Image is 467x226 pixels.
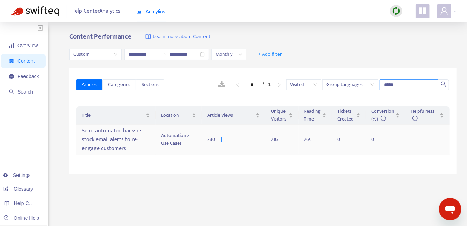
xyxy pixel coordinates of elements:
a: Glossary [3,186,33,192]
button: right [274,81,285,89]
iframe: Button to launch messaging window [439,198,461,220]
th: Tickets Created [332,106,366,125]
td: Automation > Use Cases [156,125,202,155]
span: Reading Time [304,108,321,123]
span: signal [9,43,14,48]
span: Analytics [137,9,165,14]
span: Feedback [17,74,39,79]
span: user [440,7,448,15]
span: appstore [418,7,427,15]
span: Overview [17,43,38,48]
button: Categories [102,79,136,90]
li: 1/1 [246,81,271,89]
th: Location [156,106,202,125]
div: 0 [338,136,352,143]
span: search [441,81,446,87]
span: / [263,82,264,87]
th: Article Views [202,106,265,125]
span: Title [82,111,144,119]
li: Next Page [274,81,285,89]
span: Conversion (%) [372,107,394,123]
span: Sections [142,81,159,89]
img: image-link [145,34,151,40]
span: left [236,83,240,87]
span: Custom [73,49,117,60]
a: Online Help [3,215,39,221]
span: Categories [108,81,130,89]
span: Learn more about Content [153,33,210,41]
span: Tickets Created [338,108,355,123]
a: Settings [3,172,31,178]
span: Help Centers [14,200,43,206]
img: sync.dc5367851b00ba804db3.png [392,7,401,15]
span: Monthly [216,49,242,60]
th: Reading Time [299,106,332,125]
span: Helpfulness [411,107,435,123]
th: Unique Visitors [265,106,298,125]
li: Previous Page [232,81,243,89]
span: swap-right [161,52,166,57]
span: Search [17,89,33,95]
div: 0 [372,136,386,143]
span: Visited [290,80,317,90]
div: 280 [207,136,221,143]
span: search [9,89,14,94]
span: container [9,59,14,63]
span: Unique Visitors [271,108,287,123]
span: Group Languages [326,80,374,90]
span: Articles [82,81,97,89]
button: Articles [76,79,102,90]
a: Learn more about Content [145,33,210,41]
span: message [9,74,14,79]
span: Help Center Analytics [72,5,121,18]
th: Title [76,106,155,125]
span: + Add filter [258,50,282,59]
button: + Add filter [253,49,287,60]
button: Sections [136,79,164,90]
span: area-chart [137,9,142,14]
button: left [232,81,243,89]
span: to [161,52,166,57]
span: Article Views [207,111,254,119]
div: Send automated back-in-stock email alerts to re-engage customers [82,125,150,154]
span: right [277,83,281,87]
img: Swifteq [10,6,59,16]
span: Location [161,111,191,119]
div: 216 [271,136,293,143]
span: Content [17,58,35,64]
b: Content Performance [69,31,131,42]
div: 26 s [304,136,326,143]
